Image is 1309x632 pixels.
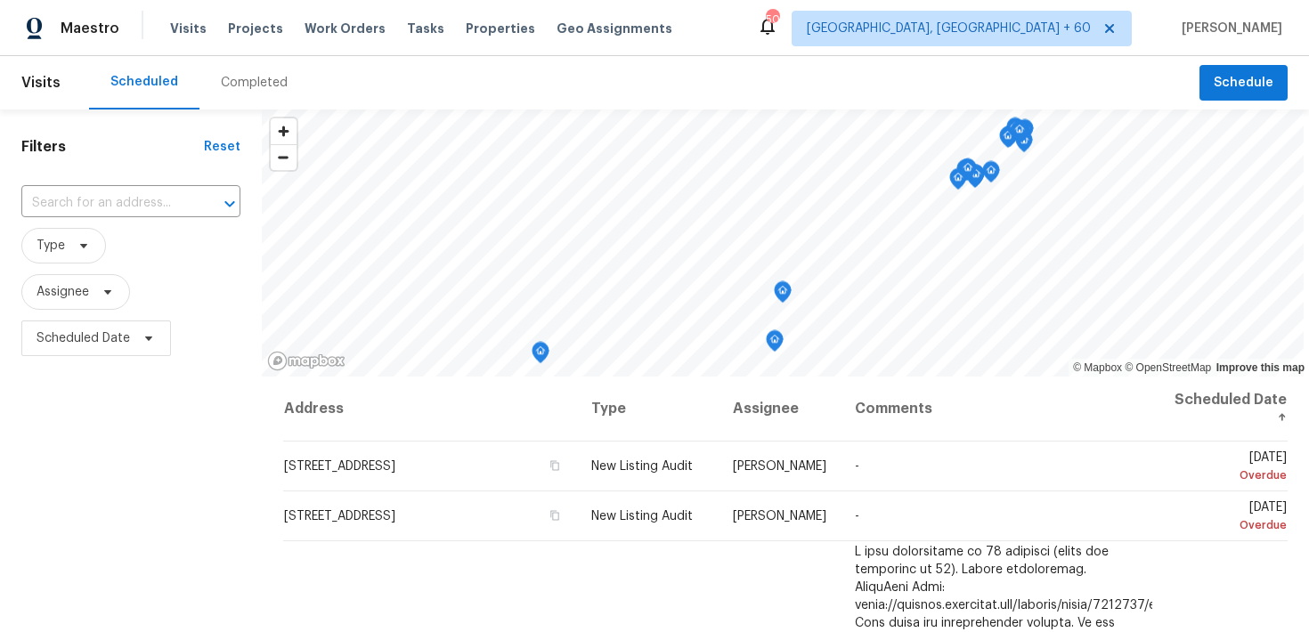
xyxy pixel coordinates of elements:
[956,159,974,187] div: Map marker
[841,377,1152,442] th: Comments
[591,510,693,523] span: New Listing Audit
[733,510,826,523] span: [PERSON_NAME]
[1006,117,1024,145] div: Map marker
[1011,120,1028,148] div: Map marker
[1167,451,1287,484] span: [DATE]
[959,158,977,186] div: Map marker
[766,11,778,28] div: 506
[577,377,719,442] th: Type
[37,283,89,301] span: Assignee
[774,281,792,309] div: Map marker
[532,342,549,369] div: Map marker
[1125,361,1211,374] a: OpenStreetMap
[284,460,395,473] span: [STREET_ADDRESS]
[271,144,297,170] button: Zoom out
[267,351,346,371] a: Mapbox homepage
[733,460,826,473] span: [PERSON_NAME]
[982,161,1000,189] div: Map marker
[1152,377,1288,442] th: Scheduled Date ↑
[221,74,288,92] div: Completed
[807,20,1091,37] span: [GEOGRAPHIC_DATA], [GEOGRAPHIC_DATA] + 60
[855,510,859,523] span: -
[21,63,61,102] span: Visits
[547,458,563,474] button: Copy Address
[591,460,693,473] span: New Listing Audit
[1199,65,1288,101] button: Schedule
[1015,131,1033,158] div: Map marker
[766,330,784,358] div: Map marker
[61,20,119,37] span: Maestro
[1175,20,1282,37] span: [PERSON_NAME]
[547,507,563,523] button: Copy Address
[1073,361,1122,374] a: Mapbox
[407,22,444,35] span: Tasks
[204,138,240,156] div: Reset
[21,138,204,156] h1: Filters
[719,377,841,442] th: Assignee
[557,20,672,37] span: Geo Assignments
[466,20,535,37] span: Properties
[1167,516,1287,534] div: Overdue
[305,20,386,37] span: Work Orders
[1167,501,1287,534] span: [DATE]
[170,20,207,37] span: Visits
[21,190,191,217] input: Search for an address...
[949,168,967,196] div: Map marker
[228,20,283,37] span: Projects
[37,237,65,255] span: Type
[1214,72,1273,94] span: Schedule
[283,377,577,442] th: Address
[1216,361,1305,374] a: Improve this map
[271,145,297,170] span: Zoom out
[284,510,395,523] span: [STREET_ADDRESS]
[217,191,242,216] button: Open
[271,118,297,144] button: Zoom in
[1012,121,1030,149] div: Map marker
[999,126,1017,154] div: Map marker
[1001,126,1019,153] div: Map marker
[1016,119,1034,147] div: Map marker
[37,329,130,347] span: Scheduled Date
[1167,466,1287,484] div: Overdue
[262,109,1304,377] canvas: Map
[110,73,178,91] div: Scheduled
[855,460,859,473] span: -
